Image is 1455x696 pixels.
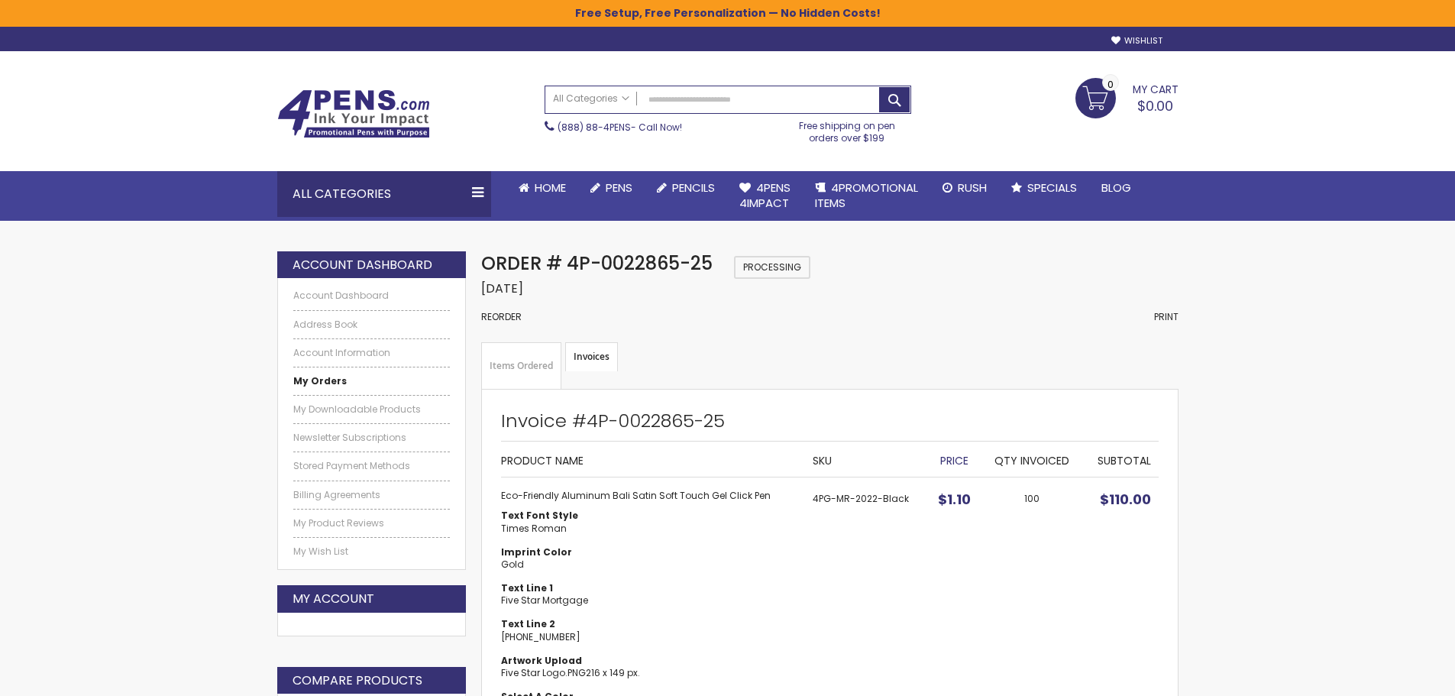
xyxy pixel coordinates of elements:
[938,490,971,509] span: $1.10
[739,180,791,211] span: 4Pens 4impact
[558,121,682,134] span: - Call Now!
[293,347,451,359] a: Account Information
[924,442,984,477] th: Price
[293,591,374,607] strong: My Account
[501,490,797,502] strong: Eco-Friendly Aluminum Bali Satin Soft Touch Gel Click Pen
[1075,78,1179,116] a: $0.00 0
[501,655,797,667] dt: Artwork Upload
[803,171,930,221] a: 4PROMOTIONALITEMS
[535,180,566,196] span: Home
[481,280,523,297] span: [DATE]
[553,92,629,105] span: All Categories
[293,257,432,274] strong: Account Dashboard
[999,171,1089,205] a: Specials
[1024,492,1040,505] span: 100
[501,666,586,679] a: Five Star Logo.PNG
[565,342,618,371] strong: Invoices
[501,558,797,571] dd: Gold
[606,180,632,196] span: Pens
[815,180,918,211] span: 4PROMOTIONAL ITEMS
[293,489,451,501] a: Billing Agreements
[783,114,911,144] div: Free shipping on pen orders over $199
[1027,180,1077,196] span: Specials
[545,86,637,112] a: All Categories
[501,523,797,535] dd: Times Roman
[958,180,987,196] span: Rush
[293,517,451,529] a: My Product Reviews
[727,171,803,221] a: 4Pens4impact
[501,510,797,522] dt: Text Font Style
[645,171,727,205] a: Pencils
[984,442,1080,477] th: Qty Invoiced
[501,594,797,607] dd: Five Star Mortgage
[734,256,810,279] span: Processing
[293,460,451,472] a: Stored Payment Methods
[293,432,451,444] a: Newsletter Subscriptions
[501,442,805,477] th: Product Name
[293,375,451,387] a: My Orders
[1154,310,1179,323] span: Print
[277,89,430,138] img: 4Pens Custom Pens and Promotional Products
[293,672,422,689] strong: Compare Products
[501,582,797,594] dt: Text Line 1
[1111,35,1162,47] a: Wishlist
[501,546,797,558] dt: Imprint Color
[293,374,347,387] strong: My Orders
[558,121,631,134] a: (888) 88-4PENS
[501,408,725,433] strong: Invoice #4P-0022865-25
[501,618,797,630] dt: Text Line 2
[1154,311,1179,323] a: Print
[1100,490,1151,509] span: $110.00
[1089,171,1143,205] a: Blog
[293,403,451,416] a: My Downloadable Products
[672,180,715,196] span: Pencils
[481,342,561,390] a: Items Ordered
[481,310,522,323] a: Reorder
[930,171,999,205] a: Rush
[501,631,797,643] dd: [PHONE_NUMBER]
[1137,96,1173,115] span: $0.00
[293,290,451,302] a: Account Dashboard
[805,442,924,477] th: SKU
[277,171,491,217] div: All Categories
[578,171,645,205] a: Pens
[1080,442,1159,477] th: Subtotal
[293,545,451,558] a: My Wish List
[501,667,797,679] dd: 216 x 149 px.
[1101,180,1131,196] span: Blog
[1107,77,1114,92] span: 0
[481,251,713,276] span: Order # 4P-0022865-25
[506,171,578,205] a: Home
[293,319,451,331] a: Address Book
